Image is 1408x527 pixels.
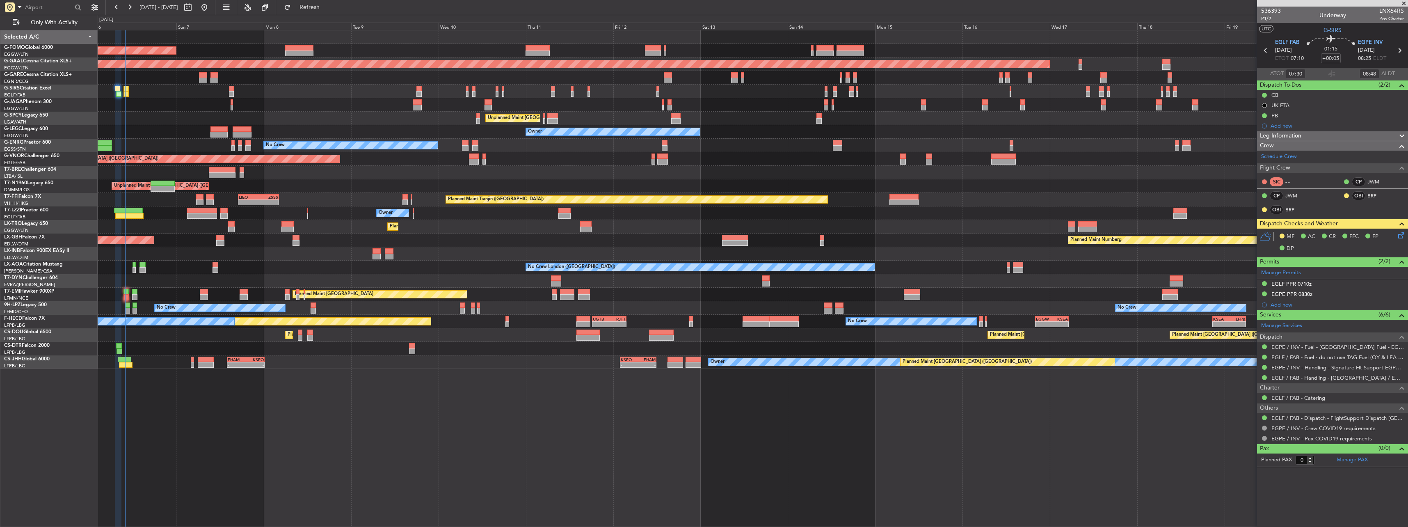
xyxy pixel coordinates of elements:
[1260,219,1338,229] span: Dispatch Checks and Weather
[526,23,613,30] div: Thu 11
[1329,233,1336,241] span: CR
[1260,80,1301,90] span: Dispatch To-Dos
[1260,383,1280,393] span: Charter
[4,330,51,335] a: CS-DOUGlobal 6500
[638,362,656,367] div: -
[4,268,53,274] a: [PERSON_NAME]/QSA
[4,221,22,226] span: LX-TRO
[4,316,22,321] span: F-HECD
[1270,70,1284,78] span: ATOT
[1378,310,1390,319] span: (6/6)
[4,154,24,158] span: G-VNOR
[1367,178,1386,186] a: JWM
[4,99,52,104] a: G-JAGAPhenom 300
[4,65,29,71] a: EGGW/LTN
[114,180,249,192] div: Unplanned Maint [GEOGRAPHIC_DATA] ([GEOGRAPHIC_DATA])
[1271,122,1404,129] div: Add new
[4,262,63,267] a: LX-AOACitation Mustang
[1271,280,1312,287] div: EGLF PPR 0710z
[4,357,50,362] a: CS-JHHGlobal 6000
[1261,456,1292,464] label: Planned PAX
[4,254,28,261] a: EDLW/DTM
[1260,163,1290,173] span: Flight Crew
[1260,310,1281,320] span: Services
[1271,344,1404,351] a: EGPE / INV - Fuel - [GEOGRAPHIC_DATA] Fuel - EGPE / INV
[4,248,69,253] a: LX-INBFalcon 900EX EASy II
[439,23,526,30] div: Wed 10
[1381,70,1395,78] span: ALDT
[4,208,48,213] a: T7-LZZIPraetor 600
[4,336,25,342] a: LFPB/LBG
[4,248,20,253] span: LX-INB
[4,105,29,112] a: EGGW/LTN
[258,195,278,199] div: ZSSS
[4,194,18,199] span: T7-FFI
[488,112,621,124] div: Unplanned Maint [GEOGRAPHIC_DATA] ([PERSON_NAME] Intl)
[266,139,285,151] div: No Crew
[280,1,329,14] button: Refresh
[4,86,20,91] span: G-SIRS
[1379,15,1404,22] span: Pos Charter
[528,126,542,138] div: Owner
[1275,46,1292,55] span: [DATE]
[1285,178,1304,186] div: - -
[1271,394,1325,401] a: EGLF / FAB - Catering
[1271,291,1312,298] div: EGPE PPR 0830z
[4,72,23,77] span: G-GARE
[176,23,264,30] div: Sun 7
[157,302,176,314] div: No Crew
[9,16,89,29] button: Only With Activity
[264,23,351,30] div: Mon 8
[4,181,27,186] span: T7-N1960
[1229,322,1245,327] div: -
[4,146,26,152] a: EGSS/STN
[1271,415,1404,422] a: EGLF / FAB - Dispatch - FlightSupport Dispatch [GEOGRAPHIC_DATA]
[4,126,22,131] span: G-LEGC
[1172,329,1301,341] div: Planned Maint [GEOGRAPHIC_DATA] ([GEOGRAPHIC_DATA])
[4,45,25,50] span: G-FOMO
[139,4,178,11] span: [DATE] - [DATE]
[448,193,544,206] div: Planned Maint Tianjin ([GEOGRAPHIC_DATA])
[1372,233,1378,241] span: FP
[239,195,258,199] div: LIEO
[4,72,72,77] a: G-GARECessna Citation XLS+
[1285,206,1304,213] a: BRP
[4,282,55,288] a: EVRA/[PERSON_NAME]
[1379,7,1404,15] span: LNX64RS
[258,200,278,205] div: -
[1378,257,1390,266] span: (2/2)
[1261,322,1302,330] a: Manage Services
[1275,55,1289,63] span: ETOT
[1291,55,1304,63] span: 07:10
[379,207,393,219] div: Owner
[25,1,72,14] input: Airport
[1270,205,1283,214] div: OBI
[4,59,72,64] a: G-GAALCessna Citation XLS+
[1270,177,1283,186] div: SIC
[701,23,788,30] div: Sat 13
[4,330,23,335] span: CS-DOU
[1036,322,1052,327] div: -
[4,154,59,158] a: G-VNORChallenger 650
[295,288,373,300] div: Planned Maint [GEOGRAPHIC_DATA]
[4,241,28,247] a: EDLW/DTM
[4,221,48,226] a: LX-TROLegacy 650
[4,262,23,267] span: LX-AOA
[1285,192,1304,199] a: JWM
[4,113,22,118] span: G-SPCY
[1213,316,1229,321] div: KSEA
[4,295,28,301] a: LFMN/NCE
[613,23,701,30] div: Fri 12
[1213,322,1229,327] div: -
[1050,23,1137,30] div: Wed 17
[1358,55,1371,63] span: 08:25
[1261,15,1281,22] span: P1/2
[288,329,417,341] div: Planned Maint [GEOGRAPHIC_DATA] ([GEOGRAPHIC_DATA])
[4,227,29,234] a: EGGW/LTN
[990,329,1119,341] div: Planned Maint [GEOGRAPHIC_DATA] ([GEOGRAPHIC_DATA])
[4,113,48,118] a: G-SPCYLegacy 650
[1259,25,1273,32] button: UTC
[593,316,609,321] div: UGTB
[1261,153,1297,161] a: Schedule Crew
[4,181,53,186] a: T7-N1960Legacy 650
